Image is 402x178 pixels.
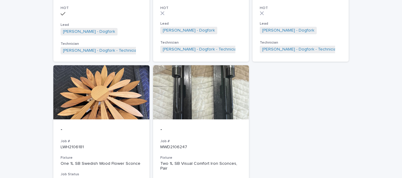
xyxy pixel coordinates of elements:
[61,127,142,133] p: -
[160,127,242,133] p: -
[63,29,115,34] a: [PERSON_NAME] - Dogfork
[262,47,338,52] a: [PERSON_NAME] - Dogfork - Technician
[160,6,242,11] h3: HOT
[260,6,341,11] h3: HOT
[160,40,242,45] h3: Technician
[61,139,142,144] h3: Job #
[61,145,142,150] p: LWH2106181
[61,172,142,177] h3: Job Status
[160,21,242,26] h3: Lead
[260,40,341,45] h3: Technician
[61,23,142,27] h3: Lead
[160,145,242,150] p: MWD2106247
[61,155,142,160] h3: Fixture
[160,161,242,171] div: Two 1L SB Visual Comfort Iron Sconces, Pair
[61,41,142,46] h3: Technician
[160,155,242,160] h3: Fixture
[160,139,242,144] h3: Job #
[163,47,239,52] a: [PERSON_NAME] - Dogfork - Technician
[262,28,314,33] a: [PERSON_NAME] - Dogfork
[61,6,142,11] h3: HOT
[63,48,139,53] a: [PERSON_NAME] - Dogfork - Technician
[260,21,341,26] h3: Lead
[163,28,215,33] a: [PERSON_NAME] - Dogfork
[61,161,142,166] div: One 1L SB Swedish Wood Flower Sconce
